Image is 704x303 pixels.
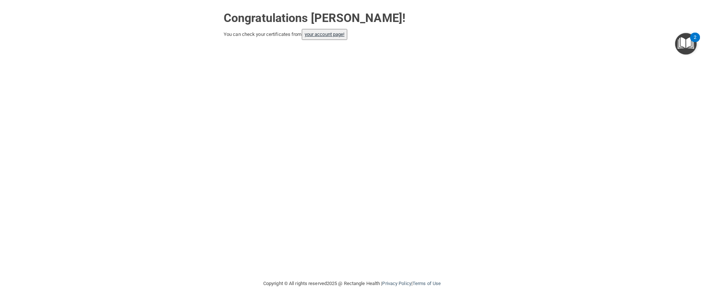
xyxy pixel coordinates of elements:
[577,251,695,280] iframe: Drift Widget Chat Controller
[412,281,441,286] a: Terms of Use
[382,281,411,286] a: Privacy Policy
[694,37,696,47] div: 2
[305,32,345,37] a: your account page!
[224,29,480,40] div: You can check your certificates from
[675,33,697,55] button: Open Resource Center, 2 new notifications
[302,29,348,40] button: your account page!
[218,272,486,295] div: Copyright © All rights reserved 2025 @ Rectangle Health | |
[224,11,406,25] strong: Congratulations [PERSON_NAME]!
